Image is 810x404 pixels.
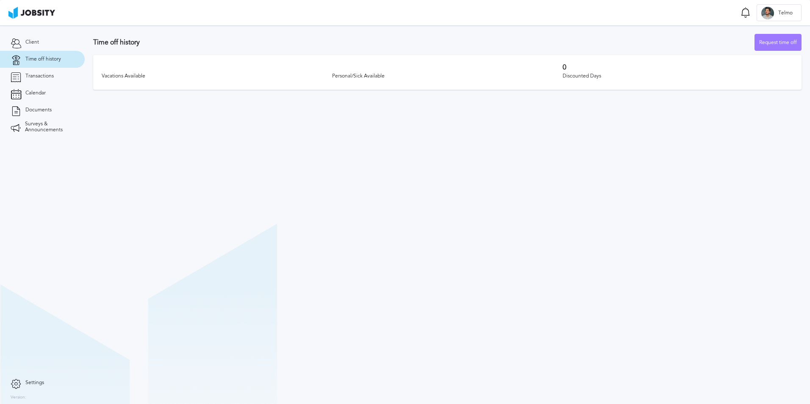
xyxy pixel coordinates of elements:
div: Request time off [755,34,801,51]
img: ab4bad089aa723f57921c736e9817d99.png [8,7,55,19]
span: Calendar [25,90,46,96]
button: TTelmo [757,4,802,21]
span: Surveys & Announcements [25,121,74,133]
span: Settings [25,380,44,386]
div: Personal/Sick Available [332,73,563,79]
span: Telmo [774,10,797,16]
span: Documents [25,107,52,113]
div: Vacations Available [102,73,332,79]
label: Version: [11,395,26,400]
h3: Time off history [93,39,755,46]
span: Transactions [25,73,54,79]
button: Request time off [755,34,802,51]
span: Client [25,39,39,45]
span: Time off history [25,56,61,62]
div: Discounted Days [563,73,793,79]
div: T [761,7,774,19]
h3: 0 [563,64,793,71]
